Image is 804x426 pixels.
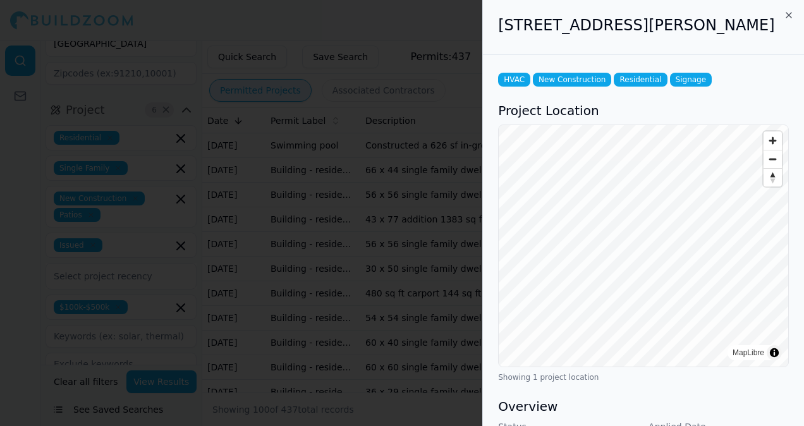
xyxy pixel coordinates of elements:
canvas: Map [499,125,789,367]
button: Zoom out [764,150,782,168]
span: HVAC [498,73,530,87]
summary: Toggle attribution [767,345,782,360]
span: Residential [614,73,667,87]
span: Signage [670,73,712,87]
h3: Overview [498,398,789,415]
span: New Construction [533,73,611,87]
a: MapLibre [733,348,764,357]
button: Zoom in [764,131,782,150]
h3: Project Location [498,102,789,119]
button: Reset bearing to north [764,168,782,186]
div: Showing 1 project location [498,372,789,382]
h2: [STREET_ADDRESS][PERSON_NAME] [498,15,789,35]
